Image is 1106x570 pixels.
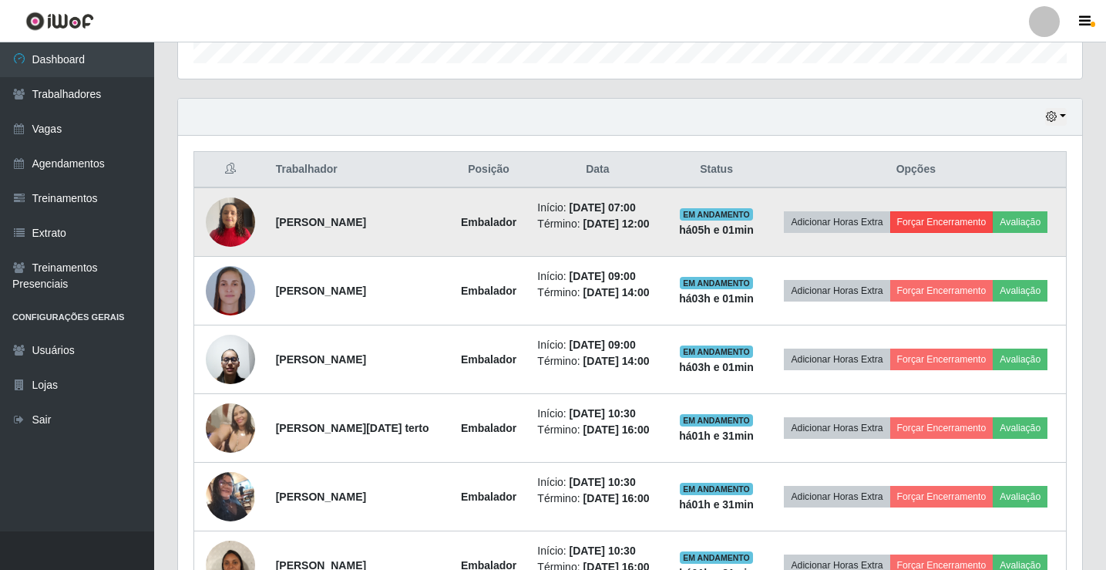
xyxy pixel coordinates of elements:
[537,543,657,559] li: Início:
[680,483,753,495] span: EM ANDAMENTO
[890,349,993,370] button: Forçar Encerramento
[766,152,1067,188] th: Opções
[570,270,636,282] time: [DATE] 09:00
[993,349,1047,370] button: Avaliação
[461,285,516,297] strong: Embalador
[206,395,255,460] img: 1725053831391.jpeg
[570,201,636,214] time: [DATE] 07:00
[680,414,753,427] span: EM ANDAMENTO
[679,430,754,442] strong: há 01 h e 31 min
[537,200,657,216] li: Início:
[784,417,889,439] button: Adicionar Horas Extra
[570,545,636,557] time: [DATE] 10:30
[276,491,366,503] strong: [PERSON_NAME]
[784,349,889,370] button: Adicionar Horas Extra
[206,326,255,392] img: 1730292930646.jpeg
[570,407,636,420] time: [DATE] 10:30
[583,492,649,504] time: [DATE] 16:00
[537,406,657,422] li: Início:
[679,292,754,305] strong: há 03 h e 01 min
[276,285,366,297] strong: [PERSON_NAME]
[537,216,657,232] li: Término:
[537,422,657,438] li: Término:
[276,216,366,228] strong: [PERSON_NAME]
[890,280,993,302] button: Forçar Encerramento
[206,266,255,315] img: 1705009290987.jpeg
[679,361,754,373] strong: há 03 h e 01 min
[537,474,657,491] li: Início:
[784,211,889,233] button: Adicionar Horas Extra
[461,353,516,366] strong: Embalador
[583,423,649,436] time: [DATE] 16:00
[583,355,649,367] time: [DATE] 14:00
[993,417,1047,439] button: Avaliação
[679,498,754,511] strong: há 01 h e 31 min
[993,280,1047,302] button: Avaliação
[680,208,753,221] span: EM ANDAMENTO
[528,152,667,188] th: Data
[680,551,753,564] span: EM ANDAMENTO
[461,216,516,228] strong: Embalador
[679,224,754,236] strong: há 05 h e 01 min
[206,189,255,255] img: 1737135977494.jpeg
[537,353,657,369] li: Término:
[461,491,516,503] strong: Embalador
[537,285,657,301] li: Término:
[667,152,765,188] th: Status
[680,277,753,289] span: EM ANDAMENTO
[570,476,636,488] time: [DATE] 10:30
[890,486,993,508] button: Forçar Encerramento
[25,12,94,31] img: CoreUI Logo
[461,422,516,434] strong: Embalador
[784,280,889,302] button: Adicionar Horas Extra
[784,486,889,508] button: Adicionar Horas Extra
[276,422,429,434] strong: [PERSON_NAME][DATE] terto
[890,211,993,233] button: Forçar Encerramento
[583,286,649,298] time: [DATE] 14:00
[890,417,993,439] button: Forçar Encerramento
[993,211,1047,233] button: Avaliação
[206,471,255,521] img: 1733355849798.jpeg
[537,337,657,353] li: Início:
[570,339,636,351] time: [DATE] 09:00
[449,152,529,188] th: Posição
[680,346,753,358] span: EM ANDAMENTO
[537,491,657,507] li: Término:
[276,353,366,366] strong: [PERSON_NAME]
[583,218,649,230] time: [DATE] 12:00
[537,268,657,285] li: Início:
[267,152,449,188] th: Trabalhador
[993,486,1047,508] button: Avaliação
